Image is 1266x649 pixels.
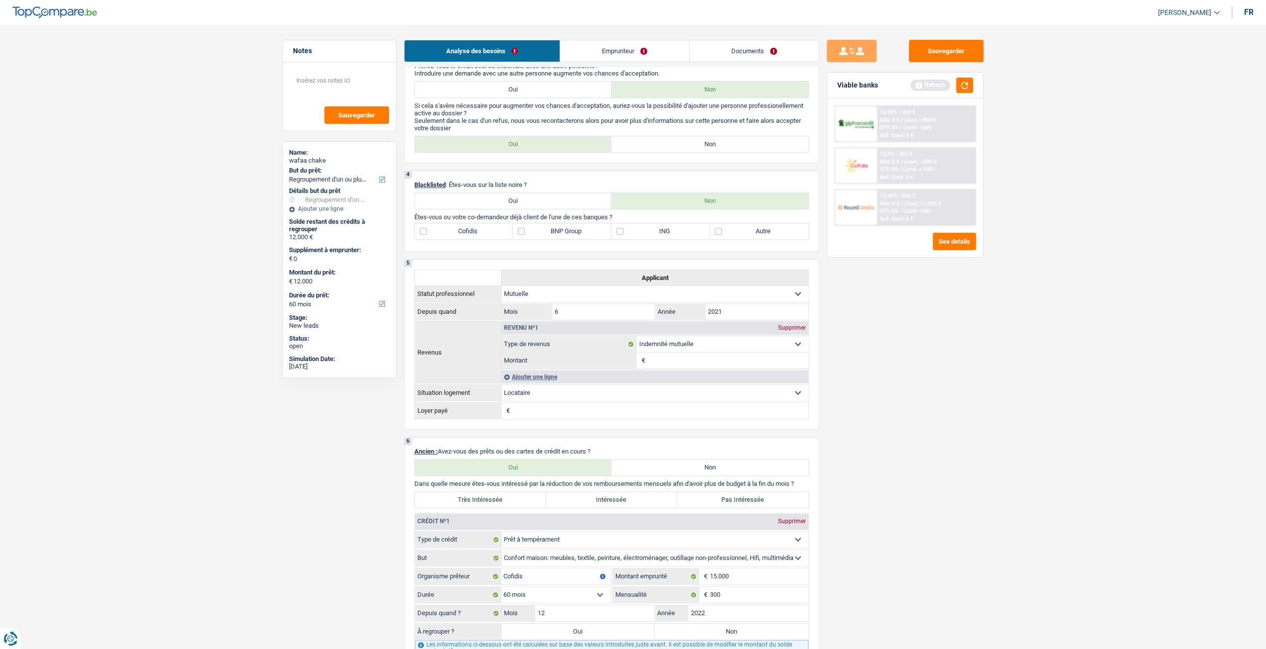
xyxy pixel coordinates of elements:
p: Êtes-vous ou votre co-demandeur déjà client de l'une de ces banques ? [414,213,809,221]
img: TopCompare Logo [12,6,97,18]
div: 12.45% | 266 € [880,192,915,199]
button: See details [933,233,976,250]
div: wafaa chake [289,157,390,165]
div: 12.9% | 268 € [880,151,912,157]
p: Si cela s'avère nécessaire pour augmenter vos chances d'acceptation, auriez-vous la possibilité d... [414,102,809,117]
span: € [699,587,710,603]
label: Durée [415,587,501,603]
span: € [501,403,512,419]
span: NAI: 0 € [880,117,899,123]
p: Introduire une demande avec une autre personne augmente vos chances d'acceptation. [414,70,809,77]
div: 12.000 € [289,233,390,241]
span: Sauvegarder [338,112,375,118]
div: Refresh [910,80,950,91]
th: Depuis quand [414,303,501,320]
label: Type de crédit [415,532,501,548]
span: Ancien : [414,448,438,455]
label: Intéressée [546,492,677,508]
input: MM [535,605,655,621]
label: Montant [501,353,636,369]
span: € [636,353,647,369]
span: / [901,159,903,165]
div: open [289,342,390,350]
label: Mois [501,304,552,320]
div: Name: [289,149,390,157]
label: Organisme prêteur [415,568,501,584]
label: Oui [415,82,612,97]
span: Limit: <100% [903,166,935,173]
input: AAAA [688,605,808,621]
label: Non [611,82,808,97]
span: / [900,124,902,131]
span: € [289,255,292,263]
span: Limit: <60% [903,208,932,214]
label: Année [655,304,705,320]
input: AAAA [705,304,808,320]
a: Emprunteur [560,40,689,62]
input: MM [552,304,655,320]
label: Type de revenus [501,336,636,352]
div: Simulation Date: [289,355,390,363]
label: Pas Intéressée [677,492,808,508]
th: Applicant [501,270,808,285]
div: Ref. Cost: 0 € [880,174,913,181]
div: Crédit nº1 [415,518,452,524]
div: New leads [289,322,390,330]
span: € [699,568,710,584]
span: Limit: <50% [903,124,932,131]
div: Détails but du prêt [289,187,390,195]
div: Ref. Cost: 0 € [880,216,913,222]
div: Stage: [289,314,390,322]
button: Sauvegarder [324,106,389,124]
div: 4 [404,171,412,179]
label: Oui [415,460,612,475]
div: Status: [289,335,390,343]
span: Limit: >1.033 € [904,200,941,207]
label: Oui [415,193,612,209]
span: / [901,200,903,207]
span: / [901,117,903,123]
p: Dans quelle mesure êtes-vous intéressé par la réduction de vos remboursements mensuels afin d'avo... [414,480,809,487]
img: AlphaCredit [838,118,875,130]
a: Documents [689,40,819,62]
div: Ref. Cost: 0 € [880,132,913,139]
label: Cofidis [415,223,513,239]
label: Supplément à emprunter: [289,246,388,254]
label: ING [611,223,710,239]
label: But [415,550,501,566]
h5: Notes [293,47,386,55]
span: / [900,166,902,173]
label: Non [655,624,808,640]
div: Viable banks [837,81,878,90]
th: Situation logement [414,384,501,401]
label: Oui [501,624,655,640]
div: Revenu nº1 [501,325,541,331]
label: Montant emprunté [613,568,699,584]
div: 12.99% | 269 € [880,109,915,115]
div: fr [1244,7,1254,17]
div: 6 [404,438,412,445]
div: [DATE] [289,363,390,371]
label: Durée du prêt: [289,291,388,299]
div: Ajouter une ligne [289,205,390,212]
span: Limit: >850 € [904,117,937,123]
span: NAI: 0 € [880,200,899,207]
span: Limit: >800 € [904,159,937,165]
th: Revenus [414,321,501,383]
label: Non [611,136,808,152]
span: DTI: 0% [880,166,898,173]
span: / [900,208,902,214]
p: Avez-vous des prêts ou des cartes de crédit en cours ? [414,448,809,455]
label: Mensualité [613,587,699,603]
button: Sauvegarder [909,40,983,62]
label: Autre [710,223,808,239]
p: Seulement dans le cas d'un refus, nous vous recontacterons alors pour avoir plus d'informations s... [414,117,809,132]
label: Oui [415,136,612,152]
span: NAI: 0 € [880,159,899,165]
label: À regrouper ? [415,624,501,640]
label: But du prêt: [289,167,388,175]
div: Supprimer [776,325,808,331]
div: Ajouter une ligne [501,371,808,383]
span: DTI: 0% [880,124,898,131]
label: Mois [501,605,535,621]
